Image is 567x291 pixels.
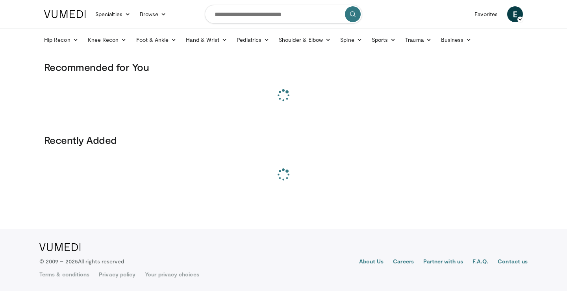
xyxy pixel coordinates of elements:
a: Sports [367,32,401,48]
a: About Us [359,257,384,267]
a: Trauma [400,32,436,48]
a: E [507,6,523,22]
a: Hip Recon [39,32,83,48]
a: Favorites [470,6,502,22]
a: Privacy policy [99,270,135,278]
input: Search topics, interventions [205,5,362,24]
a: Your privacy choices [145,270,199,278]
p: © 2009 – 2025 [39,257,124,265]
a: Shoulder & Elbow [274,32,335,48]
a: Specialties [91,6,135,22]
a: Pediatrics [232,32,274,48]
a: Spine [335,32,367,48]
img: VuMedi Logo [39,243,81,251]
a: Partner with us [423,257,463,267]
span: All rights reserved [78,258,124,265]
img: VuMedi Logo [44,10,86,18]
a: Contact us [498,257,528,267]
a: Hand & Wrist [181,32,232,48]
a: Knee Recon [83,32,132,48]
a: Foot & Ankle [132,32,182,48]
a: Careers [393,257,414,267]
h3: Recommended for You [44,61,523,73]
a: F.A.Q. [472,257,488,267]
a: Browse [135,6,171,22]
h3: Recently Added [44,134,523,146]
a: Terms & conditions [39,270,89,278]
a: Business [436,32,476,48]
